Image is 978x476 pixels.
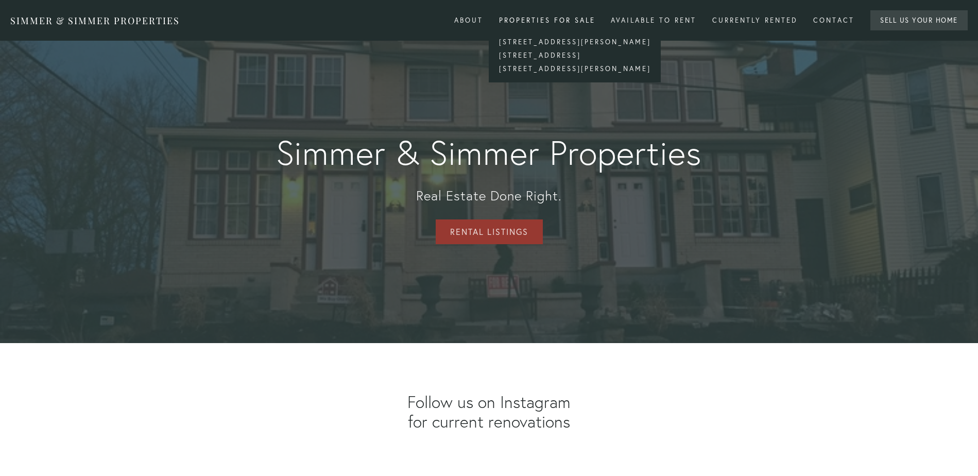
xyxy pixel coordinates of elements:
div: Properties for Sale [492,12,602,29]
p: Real Estate Done Right. [260,134,719,204]
h1: Follow us on Instagram for current renovations [243,393,735,432]
div: Available to rent [604,12,703,29]
div: Currently rented [706,12,804,29]
a: Sell Us Your Home [870,10,968,30]
a: Rental Listings [436,219,543,244]
a: Simmer & Simmer Properties [10,14,180,27]
a: Contact [807,12,861,29]
a: [STREET_ADDRESS] [489,49,661,62]
a: About [448,12,490,29]
strong: Simmer & Simmer Properties [260,134,719,172]
a: [STREET_ADDRESS][PERSON_NAME] [489,62,661,76]
a: [STREET_ADDRESS][PERSON_NAME] [489,36,661,49]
